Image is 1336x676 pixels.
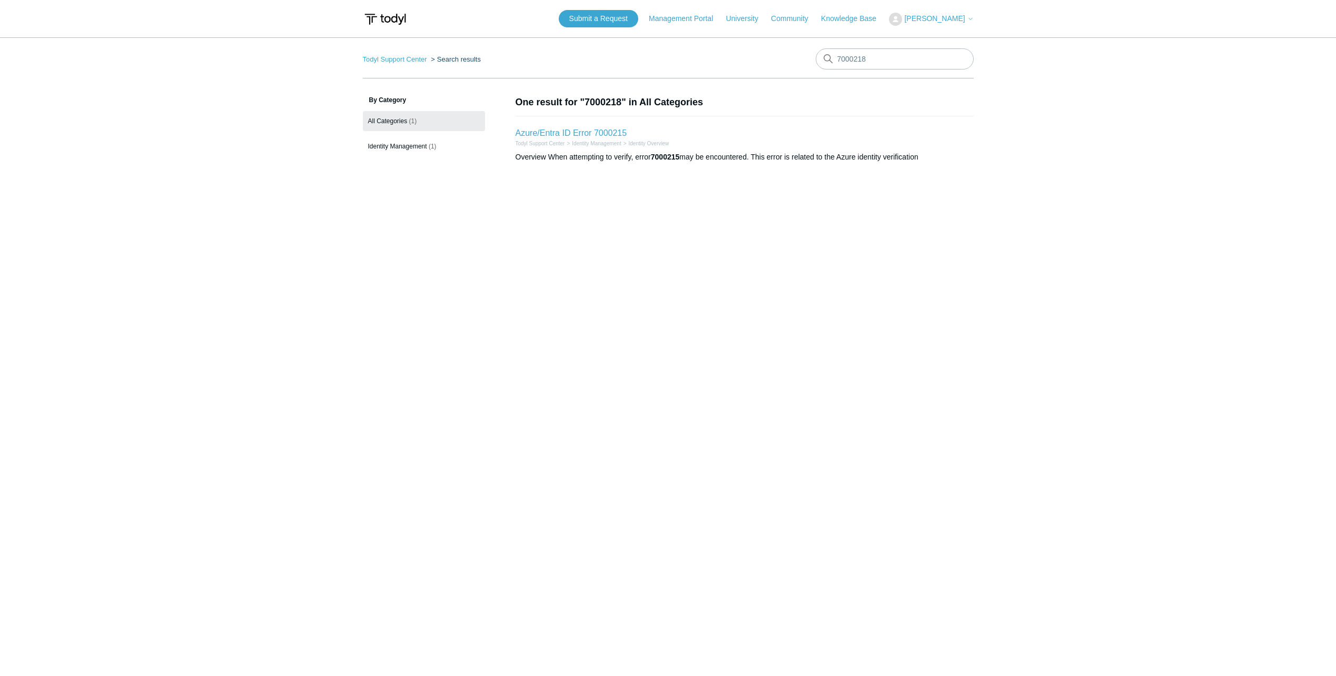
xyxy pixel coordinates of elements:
[363,95,485,105] h3: By Category
[516,95,974,110] h1: One result for "7000218" in All Categories
[559,10,638,27] a: Submit a Request
[363,55,429,63] li: Todyl Support Center
[904,14,965,23] span: [PERSON_NAME]
[429,55,481,63] li: Search results
[565,140,621,147] li: Identity Management
[516,141,565,146] a: Todyl Support Center
[516,140,565,147] li: Todyl Support Center
[516,152,974,163] div: Overview When attempting to verify, error may be encountered. This error is related to the Azure ...
[363,111,485,131] a: All Categories (1)
[629,141,669,146] a: Identity Overview
[821,13,887,24] a: Knowledge Base
[363,136,485,156] a: Identity Management (1)
[429,143,437,150] span: (1)
[816,48,974,69] input: Search
[516,128,627,137] a: Azure/Entra ID Error 7000215
[363,9,408,29] img: Todyl Support Center Help Center home page
[726,13,768,24] a: University
[771,13,819,24] a: Community
[409,117,417,125] span: (1)
[572,141,621,146] a: Identity Management
[649,13,724,24] a: Management Portal
[651,153,680,161] em: 7000215
[621,140,669,147] li: Identity Overview
[368,143,427,150] span: Identity Management
[363,55,427,63] a: Todyl Support Center
[368,117,408,125] span: All Categories
[889,13,973,26] button: [PERSON_NAME]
